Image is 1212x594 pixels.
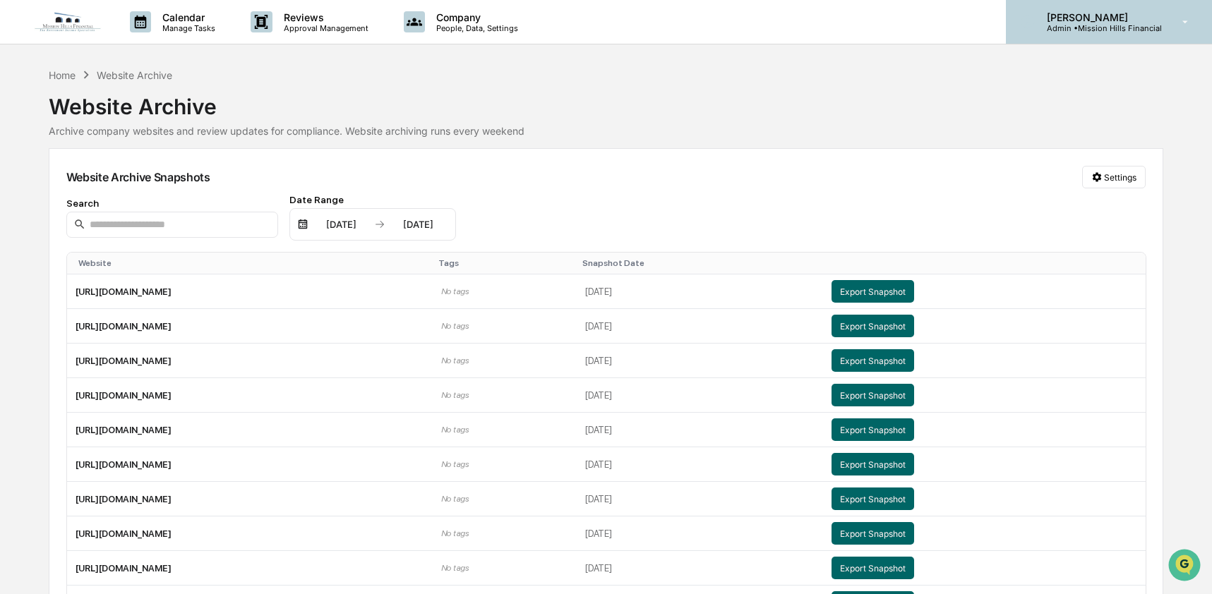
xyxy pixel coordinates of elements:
td: [URL][DOMAIN_NAME] [67,344,433,378]
div: Website Archive [97,69,172,81]
button: Export Snapshot [832,315,914,337]
a: 🗄️Attestations [97,172,181,198]
div: We're available if you need us! [48,122,179,133]
td: [URL][DOMAIN_NAME] [67,274,433,309]
p: People, Data, Settings [425,23,525,33]
img: arrow right [374,219,385,230]
button: Start new chat [240,112,257,129]
td: [URL][DOMAIN_NAME] [67,309,433,344]
p: Approval Management [272,23,376,33]
span: No tags [440,321,468,331]
td: [URL][DOMAIN_NAME] [67,516,433,551]
div: Website Archive [49,83,1164,119]
button: Export Snapshot [832,557,914,579]
button: Export Snapshot [832,280,914,303]
td: [URL][DOMAIN_NAME] [67,413,433,447]
button: Export Snapshot [832,522,914,545]
p: How can we help? [14,30,257,52]
p: Calendar [151,11,222,23]
td: [DATE] [577,274,823,309]
td: [URL][DOMAIN_NAME] [67,378,433,413]
div: 🗄️ [102,179,114,190]
span: Pylon [140,239,171,250]
td: [URL][DOMAIN_NAME] [67,551,433,586]
td: [URL][DOMAIN_NAME] [67,482,433,516]
iframe: Open customer support [1167,547,1205,586]
span: Attestations [116,178,175,192]
span: No tags [440,286,468,296]
img: 1746055101610-c473b297-6a78-478c-a979-82029cc54cd1 [14,108,40,133]
span: No tags [440,563,468,573]
p: [PERSON_NAME] [1036,11,1162,23]
div: Home [49,69,76,81]
td: [DATE] [577,516,823,551]
div: Toggle SortBy [834,258,1139,268]
span: No tags [440,390,468,400]
p: Admin • Mission Hills Financial [1036,23,1162,33]
p: Reviews [272,11,376,23]
span: No tags [440,425,468,435]
div: 🔎 [14,206,25,217]
div: Search [66,198,278,209]
button: Export Snapshot [832,384,914,406]
button: Export Snapshot [832,349,914,372]
span: No tags [440,528,468,538]
a: Powered byPylon [100,238,171,250]
p: Manage Tasks [151,23,222,33]
td: [DATE] [577,378,823,413]
td: [DATE] [577,551,823,586]
div: Start new chat [48,108,232,122]
span: Data Lookup [28,205,89,219]
img: logo [34,11,102,32]
button: Export Snapshot [832,453,914,475]
td: [DATE] [577,309,823,344]
div: Toggle SortBy [582,258,817,268]
div: Date Range [289,194,456,205]
span: No tags [440,494,468,504]
div: Toggle SortBy [78,258,427,268]
button: Settings [1082,166,1146,188]
div: Toggle SortBy [438,258,570,268]
td: [URL][DOMAIN_NAME] [67,447,433,482]
td: [DATE] [577,447,823,482]
a: 🖐️Preclearance [8,172,97,198]
td: [DATE] [577,482,823,516]
td: [DATE] [577,413,823,447]
button: Export Snapshot [832,418,914,441]
span: No tags [440,356,468,365]
p: Company [425,11,525,23]
div: Archive company websites and review updates for compliance. Website archiving runs every weekend [49,125,1164,137]
img: calendar [297,219,308,230]
td: [DATE] [577,344,823,378]
span: Preclearance [28,178,91,192]
div: Website Archive Snapshots [66,170,210,184]
span: No tags [440,459,468,469]
div: 🖐️ [14,179,25,190]
button: Export Snapshot [832,487,914,510]
div: [DATE] [311,219,371,230]
div: [DATE] [388,219,448,230]
a: 🔎Data Lookup [8,199,95,224]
